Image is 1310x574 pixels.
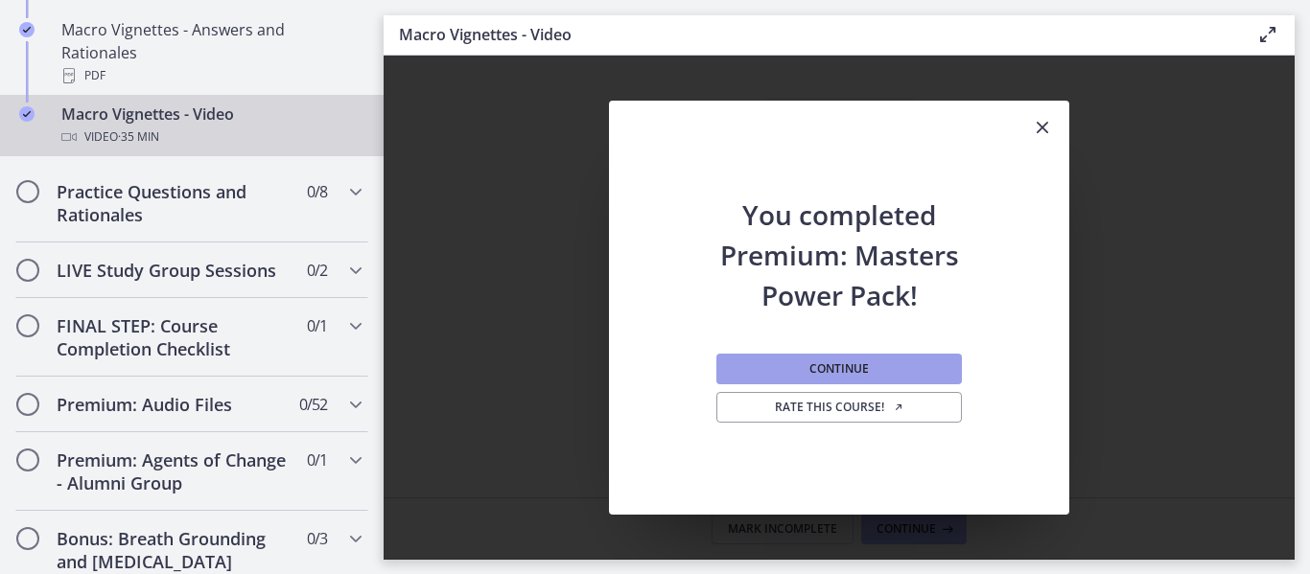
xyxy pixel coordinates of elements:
span: 0 / 2 [307,259,327,282]
div: Macro Vignettes - Answers and Rationales [61,18,361,87]
div: PDF [61,64,361,87]
span: Continue [809,361,869,377]
h3: Macro Vignettes - Video [399,23,1226,46]
i: Opens in a new window [893,402,904,413]
span: 0 / 1 [307,448,327,471]
i: Completed [19,22,35,37]
h2: FINAL STEP: Course Completion Checklist [57,314,291,360]
span: Rate this course! [775,400,904,415]
span: · 35 min [118,126,159,149]
a: Rate this course! Opens in a new window [716,392,962,423]
h2: Premium: Audio Files [57,393,291,416]
button: Close [1016,101,1069,156]
span: 0 / 1 [307,314,327,337]
h2: Practice Questions and Rationales [57,180,291,226]
div: Macro Vignettes - Video [61,103,361,149]
span: 0 / 3 [307,527,327,550]
button: Continue [716,354,962,384]
span: 0 / 52 [299,393,327,416]
h2: LIVE Study Group Sessions [57,259,291,282]
h2: You completed Premium: Masters Power Pack! [713,156,966,315]
span: 0 / 8 [307,180,327,203]
i: Completed [19,106,35,122]
h2: Premium: Agents of Change - Alumni Group [57,448,291,494]
div: Video [61,126,361,149]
